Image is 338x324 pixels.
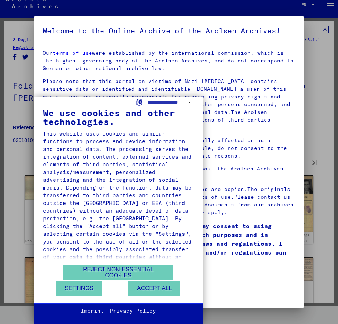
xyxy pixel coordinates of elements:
button: Settings [56,281,102,296]
button: Reject non-essential cookies [63,265,173,280]
div: We use cookies and other technologies. [43,108,194,126]
a: Privacy Policy [110,307,156,315]
button: Accept all [128,281,180,296]
a: Imprint [81,307,104,315]
div: This website uses cookies and similar functions to process end device information and personal da... [43,130,194,269]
